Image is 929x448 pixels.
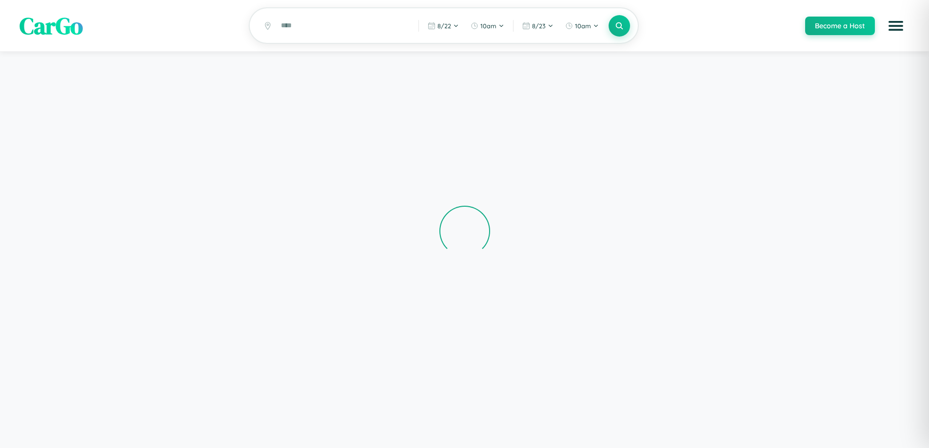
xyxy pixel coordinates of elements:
[575,22,591,30] span: 10am
[437,22,451,30] span: 8 / 22
[423,18,464,34] button: 8/22
[517,18,558,34] button: 8/23
[466,18,509,34] button: 10am
[560,18,604,34] button: 10am
[882,12,909,39] button: Open menu
[532,22,546,30] span: 8 / 23
[480,22,496,30] span: 10am
[805,17,875,35] button: Become a Host
[20,10,83,42] span: CarGo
